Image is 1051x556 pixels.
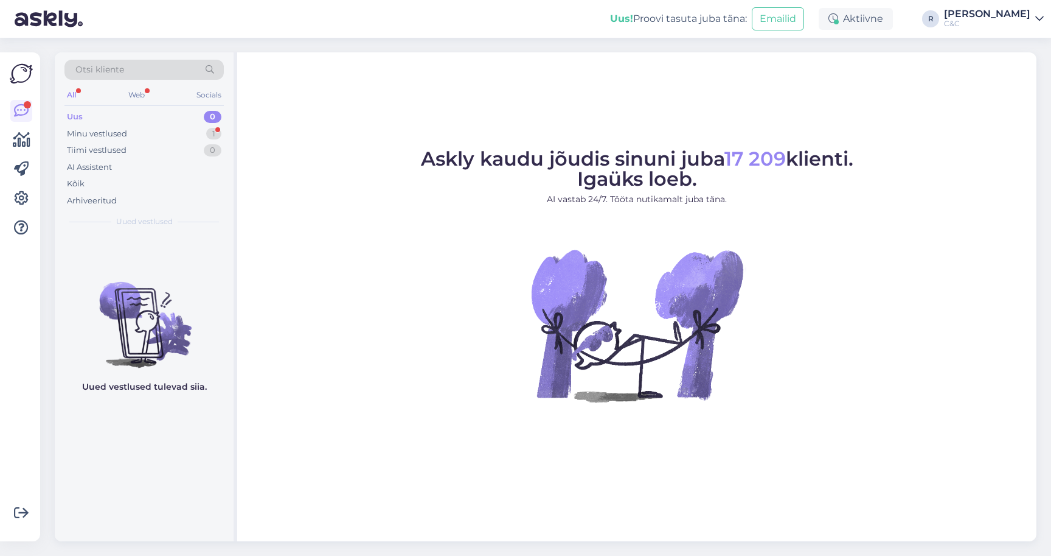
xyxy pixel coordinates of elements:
[67,161,112,174] div: AI Assistent
[82,381,207,393] p: Uued vestlused tulevad siia.
[64,87,78,103] div: All
[944,9,1044,29] a: [PERSON_NAME]C&C
[944,9,1030,19] div: [PERSON_NAME]
[922,10,939,27] div: R
[67,128,127,140] div: Minu vestlused
[944,19,1030,29] div: C&C
[67,178,85,190] div: Kõik
[204,111,221,123] div: 0
[126,87,147,103] div: Web
[67,111,83,123] div: Uus
[819,8,893,30] div: Aktiivne
[10,62,33,85] img: Askly Logo
[75,63,124,76] span: Otsi kliente
[724,147,786,171] span: 17 209
[55,260,234,370] img: No chats
[194,87,224,103] div: Socials
[421,193,853,206] p: AI vastab 24/7. Tööta nutikamalt juba täna.
[204,144,221,157] div: 0
[67,144,127,157] div: Tiimi vestlused
[116,216,173,227] span: Uued vestlused
[752,7,804,30] button: Emailid
[421,147,853,191] span: Askly kaudu jõudis sinuni juba klienti. Igaüks loeb.
[527,216,746,435] img: No Chat active
[610,12,747,26] div: Proovi tasuta juba täna:
[610,13,633,24] b: Uus!
[206,128,221,140] div: 1
[67,195,117,207] div: Arhiveeritud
